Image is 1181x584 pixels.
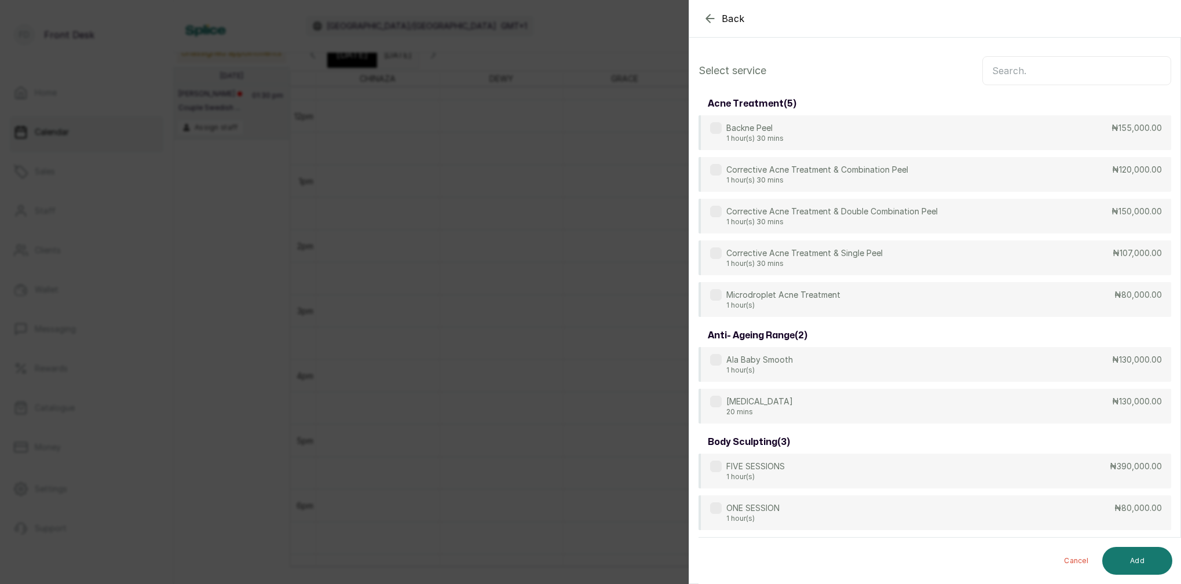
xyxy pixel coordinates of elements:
p: 1 hour(s) 30 mins [726,259,883,268]
p: ₦130,000.00 [1112,354,1162,366]
p: Select service [699,63,766,79]
p: 1 hour(s) 30 mins [726,134,784,143]
h3: acne treatment ( 5 ) [708,97,796,111]
p: Corrective Acne Treatment & Combination Peel [726,164,908,176]
button: Back [703,12,745,25]
p: ₦150,000.00 [1111,206,1162,217]
p: [MEDICAL_DATA] [726,396,793,407]
button: Cancel [1055,547,1098,575]
input: Search. [982,56,1171,85]
h3: body sculpting ( 3 ) [708,435,790,449]
p: 1 hour(s) [726,366,793,375]
h3: anti- ageing range ( 2 ) [708,329,807,342]
p: 1 hour(s) [726,472,785,481]
p: ₦130,000.00 [1112,396,1162,407]
p: 1 hour(s) [726,301,840,310]
p: ONE SESSION [726,502,780,514]
p: Corrective Acne Treatment & Double Combination Peel [726,206,938,217]
p: 1 hour(s) [726,514,780,523]
p: Corrective Acne Treatment & Single Peel [726,247,883,259]
p: Ala Baby Smooth [726,354,793,366]
p: ₦80,000.00 [1114,502,1162,514]
p: 1 hour(s) 30 mins [726,217,938,227]
p: FIVE SESSIONS [726,461,785,472]
span: Back [722,12,745,25]
p: ₦120,000.00 [1112,164,1162,176]
p: ₦155,000.00 [1111,122,1162,134]
p: Backne Peel [726,122,784,134]
p: Microdroplet Acne Treatment [726,289,840,301]
p: ₦80,000.00 [1114,289,1162,301]
p: ₦390,000.00 [1110,461,1162,472]
p: ₦107,000.00 [1113,247,1162,259]
p: 20 mins [726,407,793,417]
p: 1 hour(s) 30 mins [726,176,908,185]
button: Add [1102,547,1172,575]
